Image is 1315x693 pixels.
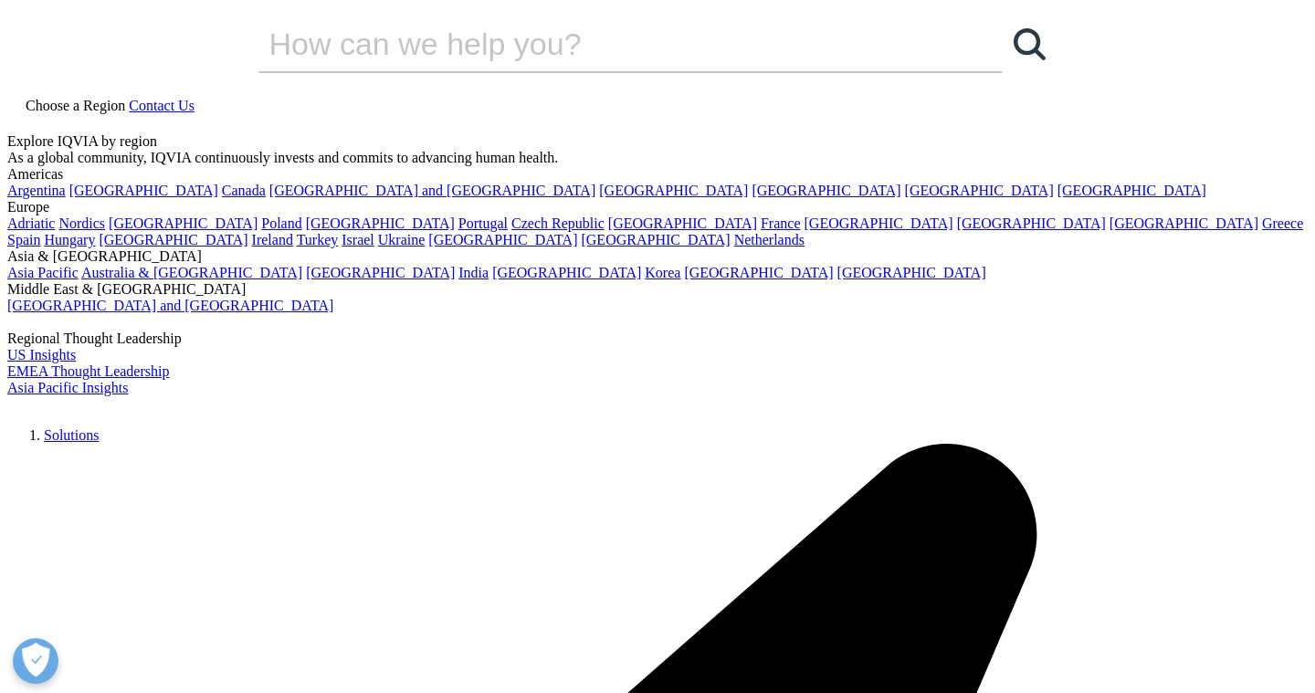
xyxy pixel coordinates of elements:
div: As a global community, IQVIA continuously invests and commits to advancing human health. [7,150,1308,166]
div: Regional Thought Leadership [7,331,1308,347]
svg: Search [1014,28,1046,60]
a: Israel [342,232,374,247]
button: Open Preferences [13,638,58,684]
a: [GEOGRAPHIC_DATA] [837,265,986,280]
a: Korea [645,265,680,280]
a: Ireland [252,232,293,247]
a: [GEOGRAPHIC_DATA] [99,232,247,247]
div: Americas [7,166,1308,183]
a: Portugal [458,215,508,231]
a: [GEOGRAPHIC_DATA] [752,183,900,198]
a: [GEOGRAPHIC_DATA] [957,215,1106,231]
input: Search [258,16,951,71]
a: India [458,265,489,280]
a: [GEOGRAPHIC_DATA] and [GEOGRAPHIC_DATA] [7,298,333,313]
div: Asia & [GEOGRAPHIC_DATA] [7,248,1308,265]
a: [GEOGRAPHIC_DATA] [905,183,1054,198]
a: Asia Pacific Insights [7,380,128,395]
a: Solutions [44,427,99,443]
a: Greece [1262,215,1303,231]
a: [GEOGRAPHIC_DATA] [492,265,641,280]
a: Spain [7,232,40,247]
div: Europe [7,199,1308,215]
a: Asia Pacific [7,265,79,280]
a: Canada [222,183,266,198]
a: Turkey [297,232,339,247]
a: [GEOGRAPHIC_DATA] [599,183,748,198]
a: [GEOGRAPHIC_DATA] [428,232,577,247]
a: [GEOGRAPHIC_DATA] [109,215,258,231]
a: Argentina [7,183,66,198]
a: Nordics [58,215,105,231]
a: France [761,215,801,231]
a: [GEOGRAPHIC_DATA] and [GEOGRAPHIC_DATA] [269,183,595,198]
a: [GEOGRAPHIC_DATA] [69,183,218,198]
a: [GEOGRAPHIC_DATA] [608,215,757,231]
a: Hungary [44,232,95,247]
a: [GEOGRAPHIC_DATA] [581,232,730,247]
a: [GEOGRAPHIC_DATA] [306,265,455,280]
a: Australia & [GEOGRAPHIC_DATA] [81,265,302,280]
a: Contact Us [129,98,195,113]
div: Middle East & [GEOGRAPHIC_DATA] [7,281,1308,298]
a: Poland [261,215,301,231]
a: US Insights [7,347,76,362]
a: Search [1003,16,1057,71]
a: [GEOGRAPHIC_DATA] [306,215,455,231]
a: Netherlands [734,232,805,247]
span: Choose a Region [26,98,125,113]
a: Czech Republic [511,215,605,231]
a: [GEOGRAPHIC_DATA] [1110,215,1258,231]
div: Explore IQVIA by region [7,133,1308,150]
a: [GEOGRAPHIC_DATA] [1057,183,1206,198]
a: Adriatic [7,215,55,231]
a: [GEOGRAPHIC_DATA] [684,265,833,280]
a: [GEOGRAPHIC_DATA] [805,215,953,231]
a: Ukraine [378,232,426,247]
a: EMEA Thought Leadership [7,363,169,379]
